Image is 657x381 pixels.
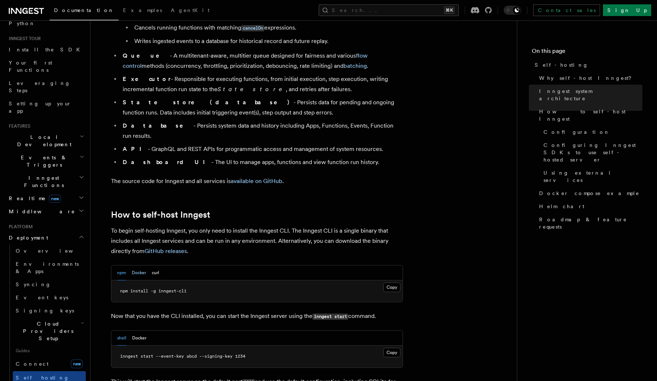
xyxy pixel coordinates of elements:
button: Copy [383,348,400,357]
span: Realtime [6,195,61,202]
button: Inngest Functions [6,171,86,192]
a: cancelOn [241,24,264,31]
button: curl [152,265,159,280]
a: How to self-host Inngest [536,105,642,125]
a: GitHub releases [145,248,187,254]
span: AgentKit [171,7,210,13]
a: AgentKit [166,2,214,20]
span: Signing keys [16,308,74,314]
li: Cancels running functions with matching expressions. [132,23,403,33]
button: Deployment [6,231,86,244]
a: Setting up your app [6,97,86,117]
p: The source code for Inngest and all services is . [111,176,403,186]
span: Inngest Functions [6,174,79,189]
span: new [71,359,83,368]
em: State store [218,86,286,93]
span: npm install -g inngest-cli [120,288,187,293]
a: Python [6,17,86,30]
a: batching [343,62,367,69]
span: new [49,195,61,203]
span: Helm chart [539,203,584,210]
button: Cloud Providers Setup [13,317,86,345]
span: Middleware [6,208,75,215]
a: How to self-host Inngest [111,210,210,220]
span: Deployment [6,234,48,241]
span: Why self-host Inngest? [539,74,637,82]
a: Docker compose example [536,187,642,200]
li: - The UI to manage apps, functions and view function run history. [120,157,403,167]
strong: Executor [123,75,171,82]
strong: Dashboard UI [123,159,211,166]
span: Features [6,123,30,129]
button: Search...⌘K [319,4,459,16]
a: Syncing [13,278,86,291]
span: Local Development [6,133,80,148]
span: Documentation [54,7,114,13]
span: How to self-host Inngest [539,108,642,123]
span: Inngest tour [6,36,41,42]
a: Connectnew [13,357,86,371]
span: Install the SDK [9,47,84,53]
span: inngest start --event-key abcd --signing-key 1234 [120,354,245,359]
span: Your first Functions [9,60,52,73]
kbd: ⌘K [444,7,454,14]
p: Now that you have the CLI installed, you can start the Inngest server using the command. [111,311,403,322]
a: Roadmap & feature requests [536,213,642,233]
span: Overview [16,248,91,254]
a: Sign Up [603,4,651,16]
span: Guides [13,345,86,357]
button: Docker [132,265,146,280]
p: To begin self-hosting Inngest, you only need to install the Inngest CLI. The Inngest CLI is a sin... [111,226,403,256]
a: Leveraging Steps [6,77,86,97]
li: - Persists data for pending and ongoing function runs. Data includes initial triggering event(s),... [120,97,403,118]
li: - A multitenant-aware, multitier queue designed for fairness and various methods (concurrency, th... [120,51,403,71]
span: Self hosting [16,375,69,381]
span: Examples [123,7,162,13]
a: Signing keys [13,304,86,317]
span: Events & Triggers [6,154,80,168]
a: Helm chart [536,200,642,213]
a: Install the SDK [6,43,86,56]
span: Roadmap & feature requests [539,216,642,230]
a: Inngest system architecture [536,85,642,105]
li: - Responsible for executing functions, from initial execution, step execution, writing incrementa... [120,74,403,94]
a: Examples [119,2,166,20]
span: Environments & Apps [16,261,79,274]
li: - Persists system data and history including Apps, Functions, Events, Function run results. [120,121,403,141]
a: Overview [13,244,86,257]
a: Using external services [541,166,642,187]
strong: Database [123,122,193,129]
a: Event keys [13,291,86,304]
span: Configuration [543,128,610,136]
code: cancelOn [241,25,264,31]
a: flow control [123,52,368,69]
button: Local Development [6,131,86,151]
li: - GraphQL and REST APIs for programmatic access and management of system resources. [120,144,403,154]
li: Writes ingested events to a database for historical record and future replay. [132,36,403,46]
button: Events & Triggers [6,151,86,171]
h4: On this page [532,47,642,58]
button: Realtimenew [6,192,86,205]
span: Event keys [16,295,68,300]
button: npm [117,265,126,280]
code: inngest start [312,314,348,320]
span: Setting up your app [9,101,72,114]
strong: State store (database) [123,99,293,106]
button: Copy [383,283,400,292]
span: Platform [6,224,33,230]
button: shell [117,331,126,346]
a: Your first Functions [6,56,86,77]
span: Configuring Inngest SDKs to use self-hosted server [543,141,642,163]
span: Cloud Providers Setup [13,320,81,342]
a: Why self-host Inngest? [536,71,642,85]
span: Leveraging Steps [9,80,70,93]
button: Toggle dark mode [504,6,521,15]
a: Environments & Apps [13,257,86,278]
span: Connect [16,361,49,367]
a: Self-hosting [532,58,642,71]
span: Docker compose example [539,190,639,197]
a: Configuring Inngest SDKs to use self-hosted server [541,139,642,166]
span: Syncing [16,281,51,287]
a: Configuration [541,125,642,139]
a: Contact sales [533,4,600,16]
